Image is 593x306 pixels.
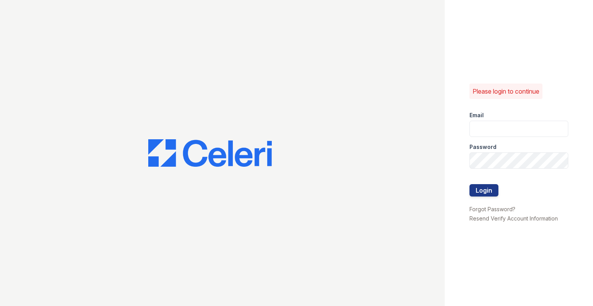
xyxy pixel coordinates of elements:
[469,143,496,151] label: Password
[469,215,558,222] a: Resend Verify Account Information
[469,111,484,119] label: Email
[473,87,539,96] p: Please login to continue
[469,206,515,212] a: Forgot Password?
[148,139,272,167] img: CE_Logo_Blue-a8612792a0a2168367f1c8372b55b34899dd931a85d93a1a3d3e32e68fde9ad4.png
[469,184,498,197] button: Login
